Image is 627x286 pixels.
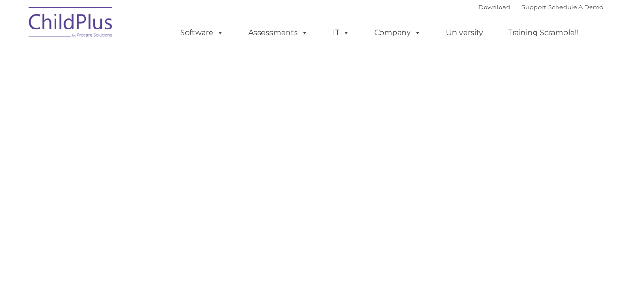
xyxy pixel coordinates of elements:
[239,23,317,42] a: Assessments
[171,23,233,42] a: Software
[324,23,359,42] a: IT
[437,23,493,42] a: University
[548,3,603,11] a: Schedule A Demo
[479,3,510,11] a: Download
[24,0,118,47] img: ChildPlus by Procare Solutions
[365,23,430,42] a: Company
[521,3,546,11] a: Support
[479,3,603,11] font: |
[499,23,588,42] a: Training Scramble!!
